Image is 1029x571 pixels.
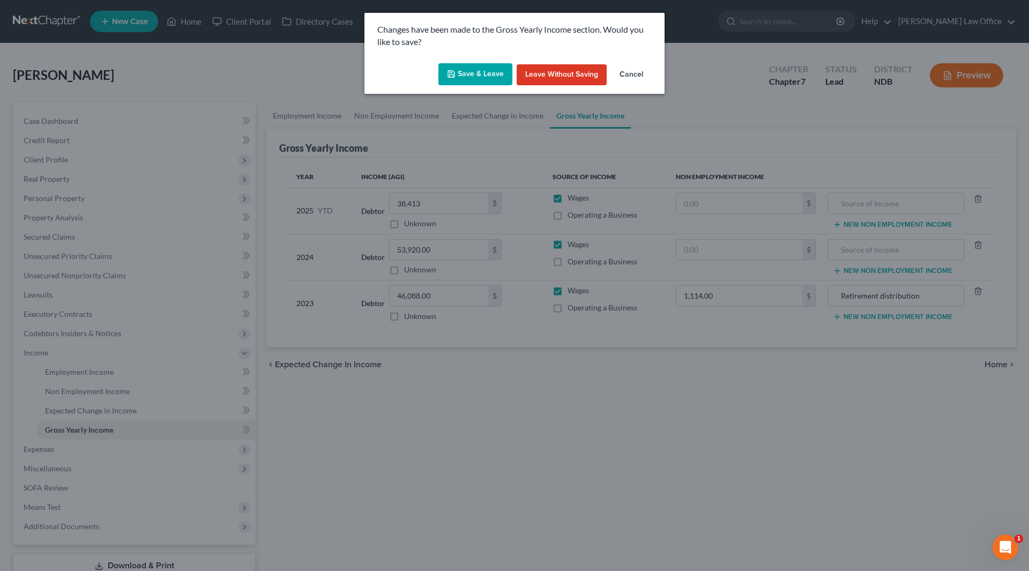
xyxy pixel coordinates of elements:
button: Cancel [611,64,652,86]
iframe: Intercom live chat [993,535,1018,560]
span: 1 [1015,535,1023,543]
button: Save & Leave [438,63,512,86]
button: Leave without Saving [517,64,607,86]
p: Changes have been made to the Gross Yearly Income section. Would you like to save? [377,24,652,48]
